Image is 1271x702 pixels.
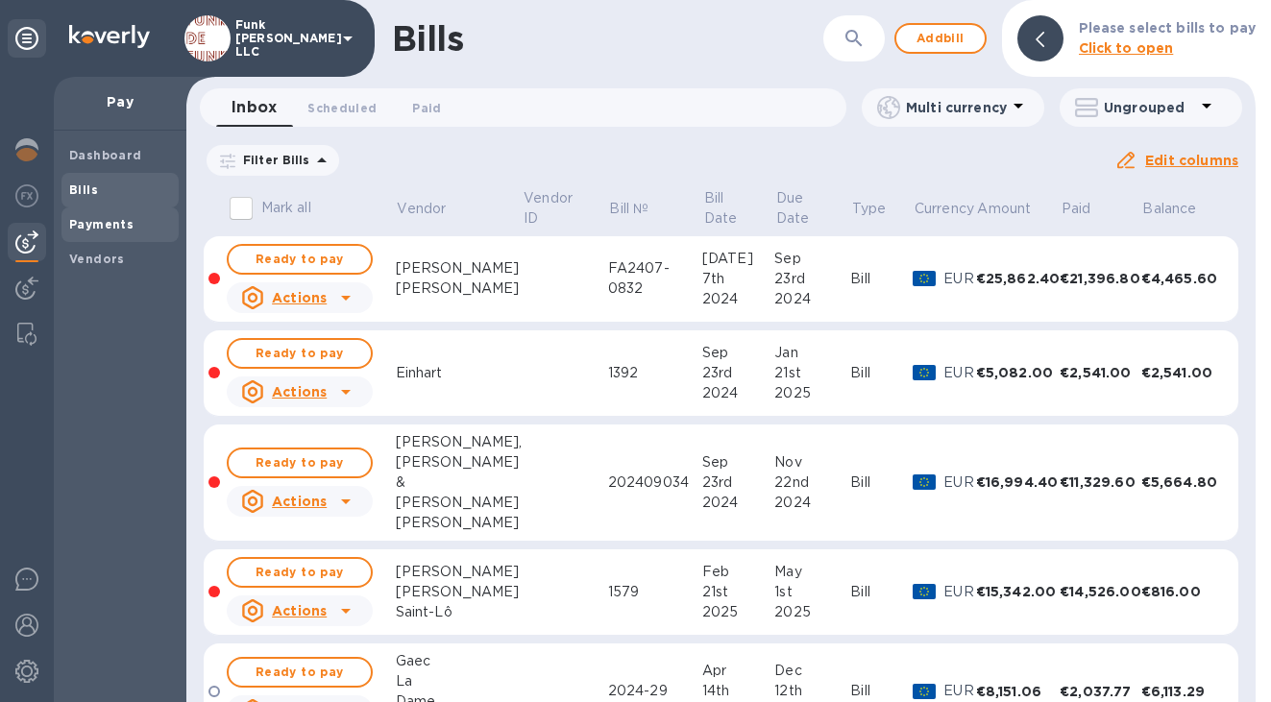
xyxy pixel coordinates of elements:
[1142,199,1196,219] p: Balance
[850,472,913,493] div: Bill
[396,363,523,383] div: Einhart
[912,27,969,50] span: Add bill
[774,343,850,363] div: Jan
[976,582,1061,601] div: €15,342.00
[702,269,774,289] div: 7th
[396,493,523,513] div: [PERSON_NAME]
[1062,199,1091,219] p: Paid
[976,269,1061,288] div: €25,862.40
[396,432,523,452] div: [PERSON_NAME],
[609,199,673,219] span: Bill №
[894,23,987,54] button: Addbill
[1145,153,1238,168] u: Edit columns
[608,258,702,299] div: FA2407-0832
[702,343,774,363] div: Sep
[906,98,1007,117] p: Multi currency
[1060,363,1141,382] div: €2,541.00
[396,602,523,622] div: Saint-Lô
[396,472,523,493] div: &
[396,258,523,278] div: [PERSON_NAME]
[943,363,975,383] p: EUR
[702,493,774,513] div: 2024
[976,472,1061,492] div: €16,994.40
[774,681,850,701] div: 12th
[943,472,975,493] p: EUR
[976,682,1061,701] div: €8,151.06
[774,493,850,513] div: 2024
[272,603,327,618] u: Actions
[15,184,38,207] img: Foreign exchange
[272,494,327,509] u: Actions
[774,452,850,472] div: Nov
[261,198,311,218] p: Mark all
[702,602,774,622] div: 2025
[396,278,523,299] div: [PERSON_NAME]
[608,472,702,493] div: 202409034
[1079,20,1256,36] b: Please select bills to pay
[1079,40,1174,56] b: Click to open
[69,92,171,111] p: Pay
[774,383,850,403] div: 2025
[1060,269,1141,288] div: €21,396.80
[232,94,277,121] span: Inbox
[397,199,446,219] p: Vendor
[943,681,975,701] p: EUR
[609,199,648,219] p: Bill №
[227,557,373,588] button: Ready to pay
[702,472,774,493] div: 23rd
[1141,269,1223,288] div: €4,465.60
[704,188,773,229] span: Bill Date
[704,188,748,229] p: Bill Date
[307,98,377,118] span: Scheduled
[943,269,975,289] p: EUR
[702,249,774,269] div: [DATE]
[244,661,355,684] span: Ready to pay
[702,681,774,701] div: 14th
[412,98,441,118] span: Paid
[608,582,702,602] div: 1579
[69,25,150,48] img: Logo
[396,452,523,472] div: [PERSON_NAME]
[774,562,850,582] div: May
[396,671,523,691] div: La
[69,217,134,231] b: Payments
[1060,472,1141,492] div: €11,329.60
[774,582,850,602] div: 1st
[776,188,824,229] p: Due Date
[227,338,373,369] button: Ready to pay
[776,188,849,229] span: Due Date
[227,448,373,478] button: Ready to pay
[852,199,912,219] span: Type
[396,651,523,671] div: Gaec
[977,199,1031,219] p: Amount
[943,582,975,602] p: EUR
[69,252,125,266] b: Vendors
[244,561,355,584] span: Ready to pay
[850,269,913,289] div: Bill
[608,363,702,383] div: 1392
[774,472,850,493] div: 22nd
[774,289,850,309] div: 2024
[227,657,373,688] button: Ready to pay
[244,248,355,271] span: Ready to pay
[396,582,523,602] div: [PERSON_NAME]
[272,290,327,305] u: Actions
[774,269,850,289] div: 23rd
[852,199,887,219] p: Type
[392,18,463,59] h1: Bills
[977,199,1056,219] span: Amount
[702,562,774,582] div: Feb
[69,148,142,162] b: Dashboard
[702,582,774,602] div: 21st
[774,602,850,622] div: 2025
[1060,682,1141,701] div: €2,037.77
[69,182,98,197] b: Bills
[850,582,913,602] div: Bill
[244,451,355,474] span: Ready to pay
[774,661,850,681] div: Dec
[396,562,523,582] div: [PERSON_NAME]
[1142,199,1221,219] span: Balance
[1104,98,1195,117] p: Ungrouped
[524,188,606,229] span: Vendor ID
[396,513,523,533] div: [PERSON_NAME]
